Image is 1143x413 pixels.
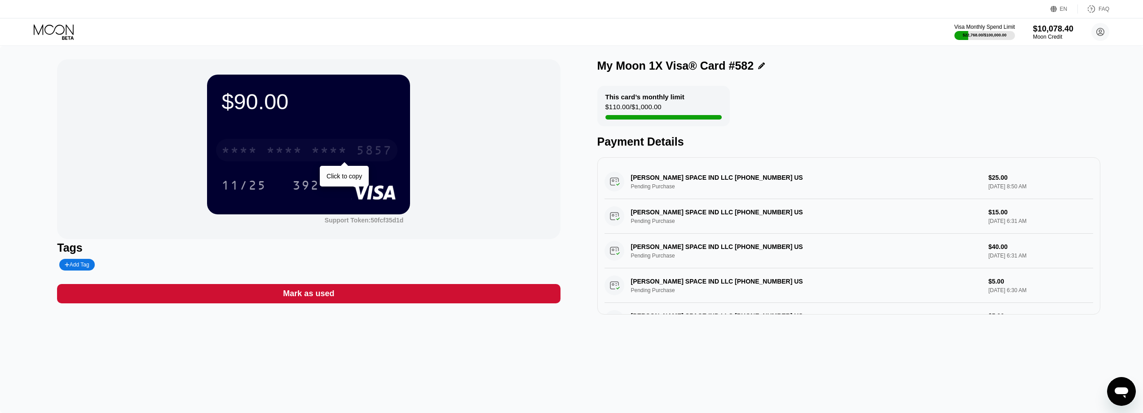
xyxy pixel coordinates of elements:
[1033,34,1073,40] div: Moon Credit
[963,33,1007,37] div: $22,768.00 / $100,000.00
[1033,24,1073,34] div: $10,078.40
[325,217,404,224] div: Support Token:50fcf35d1d
[292,179,319,194] div: 392
[65,262,89,268] div: Add Tag
[215,174,273,196] div: 11/25
[1078,4,1109,13] div: FAQ
[57,241,560,254] div: Tags
[59,259,94,271] div: Add Tag
[1107,377,1136,406] iframe: Кнопка запуска окна обмена сообщениями
[605,93,684,101] div: This card’s monthly limit
[327,173,362,180] div: Click to copy
[954,24,1015,40] div: Visa Monthly Spend Limit$22,768.00/$100,000.00
[1033,24,1073,40] div: $10,078.40Moon Credit
[57,284,560,303] div: Mark as used
[356,144,392,159] div: 5857
[597,59,754,72] div: My Moon 1X Visa® Card #582
[1099,6,1109,12] div: FAQ
[325,217,404,224] div: Support Token: 50fcf35d1d
[1060,6,1068,12] div: EN
[221,89,396,114] div: $90.00
[597,135,1100,148] div: Payment Details
[1050,4,1078,13] div: EN
[283,289,334,299] div: Mark as used
[286,174,326,196] div: 392
[221,179,266,194] div: 11/25
[605,103,662,115] div: $110.00 / $1,000.00
[954,24,1015,30] div: Visa Monthly Spend Limit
